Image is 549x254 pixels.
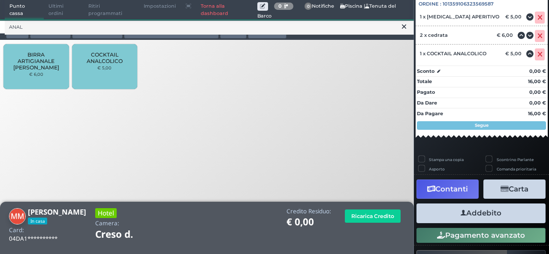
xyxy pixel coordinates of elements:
[529,100,546,106] strong: 0,00 €
[417,78,432,84] strong: Totale
[443,0,494,8] span: 101359106323569587
[495,32,517,38] div: € 6,00
[139,0,181,12] span: Impostazioni
[29,72,43,77] small: € 6,00
[196,0,257,20] a: Torna alla dashboard
[429,157,464,162] label: Stampa una copia
[504,51,526,57] div: € 5,00
[9,227,24,233] h4: Card:
[528,78,546,84] strong: 16,00 €
[420,32,448,38] span: 2 x cedrata
[9,208,26,225] img: Mauro Minervini
[504,14,526,20] div: € 5,00
[5,20,414,35] input: Ricerca articolo
[417,89,435,95] strong: Pagato
[417,111,443,117] strong: Da Pagare
[287,217,331,227] h1: € 0,00
[497,157,534,162] label: Scontrino Parlante
[95,220,119,227] h4: Camera:
[95,229,157,240] h1: Creso d.
[420,51,486,57] span: 1 x COCKTAIL ANALCOLICO
[97,65,112,70] small: € 5,00
[417,100,437,106] strong: Da Dare
[305,3,312,10] span: 0
[44,0,84,20] span: Ultimi ordini
[475,123,489,128] strong: Segue
[416,179,479,199] button: Contanti
[287,208,331,215] h4: Credito Residuo:
[419,0,441,8] span: Ordine :
[528,111,546,117] strong: 16,00 €
[483,179,546,199] button: Carta
[79,51,130,64] span: COCKTAIL ANALCOLICO
[345,209,401,223] button: Ricarica Credito
[416,203,546,223] button: Addebito
[28,218,47,224] span: In casa
[420,14,499,20] span: 1 x [MEDICAL_DATA] APERITIVO
[84,0,139,20] span: Ritiri programmati
[416,228,546,242] button: Pagamento avanzato
[429,166,445,172] label: Asporto
[95,208,117,218] h3: Hotel
[278,3,282,9] b: 0
[529,89,546,95] strong: 0,00 €
[28,207,86,217] b: [PERSON_NAME]
[11,51,62,71] span: BIRRA ARTIGIANALE [PERSON_NAME]
[497,166,536,172] label: Comanda prioritaria
[5,0,44,20] span: Punto cassa
[529,68,546,74] strong: 0,00 €
[417,68,434,75] strong: Sconto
